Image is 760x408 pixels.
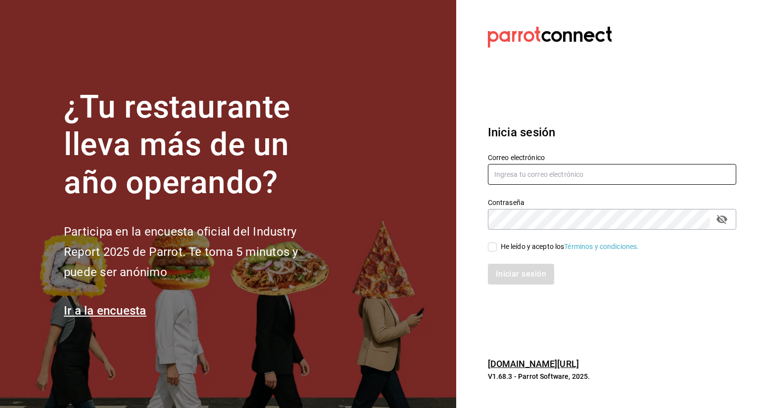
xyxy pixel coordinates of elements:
[64,222,331,282] h2: Participa en la encuesta oficial del Industry Report 2025 de Parrot. Te toma 5 minutos y puede se...
[488,199,736,205] label: Contraseña
[488,164,736,185] input: Ingresa tu correo electrónico
[488,359,579,369] a: [DOMAIN_NAME][URL]
[713,211,730,228] button: passwordField
[564,243,639,250] a: Términos y condiciones.
[64,304,146,318] a: Ir a la encuesta
[64,88,331,202] h1: ¿Tu restaurante lleva más de un año operando?
[488,123,736,141] h3: Inicia sesión
[488,154,736,161] label: Correo electrónico
[501,242,639,252] div: He leído y acepto los
[488,371,736,381] p: V1.68.3 - Parrot Software, 2025.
